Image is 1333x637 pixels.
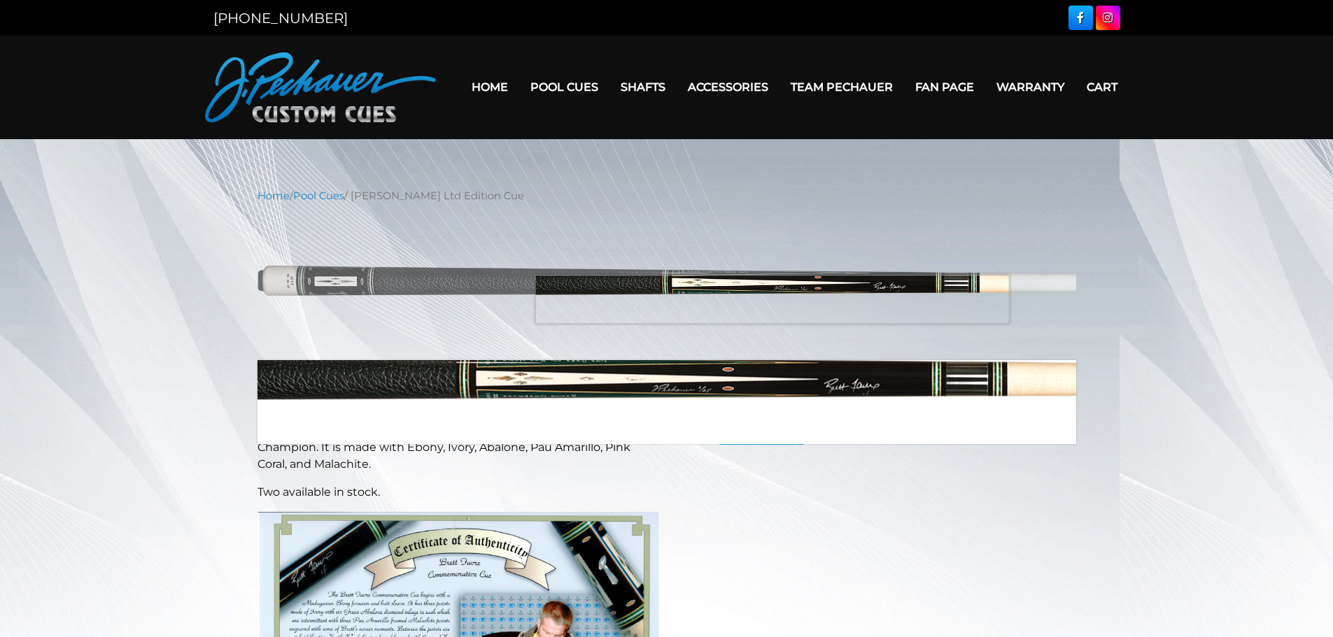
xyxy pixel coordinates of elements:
a: [PHONE_NUMBER] [213,10,348,27]
button: Add to cart [719,413,805,445]
img: Pechauer Custom Cues [205,52,436,122]
bdi: 5,000.00 [675,375,773,399]
nav: Breadcrumb [258,188,1076,203]
a: Accessories [677,69,780,105]
a: Pool Cues [519,69,609,105]
p: This cue gives testimony to a few of [PERSON_NAME]'s many career accomplishments including his co... [258,372,658,473]
a: Team Pechauer [780,69,904,105]
a: Warranty [985,69,1075,105]
a: Home [460,69,519,105]
a: Shafts [609,69,677,105]
a: Pool Cues [293,189,344,202]
input: Product quantity [675,413,716,434]
a: Home [258,189,290,202]
p: Two available in stock. [258,484,658,501]
a: Fan Page [904,69,985,105]
img: favre-resized.png [258,214,1076,350]
span: $ [675,375,687,399]
a: Cart [1075,69,1129,105]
